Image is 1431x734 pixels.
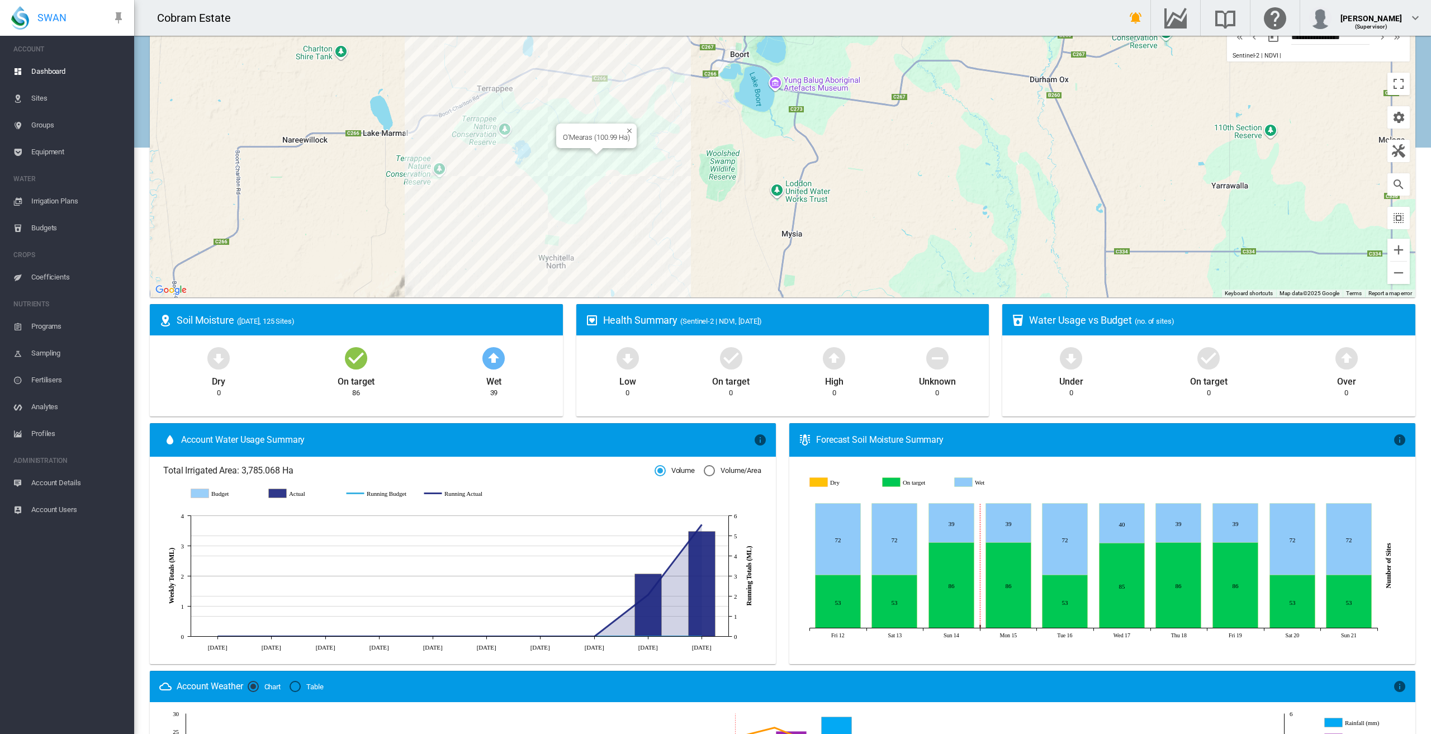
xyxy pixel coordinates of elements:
[815,504,860,575] g: Wet Sep 12, 2025 72
[31,139,125,165] span: Equipment
[248,681,281,692] md-radio-button: Chart
[1390,30,1404,44] button: icon-chevron-double-right
[31,340,125,367] span: Sampling
[1162,11,1189,25] md-icon: Go to the Data Hub
[369,643,389,650] tspan: [DATE]
[1155,504,1201,543] g: Wet Sep 18, 2025 39
[237,317,295,325] span: ([DATE], 125 Sites)
[788,729,793,733] circle: ETo (mm) Sep 15, 2025 5
[1229,632,1242,638] tspan: Fri 19
[181,633,184,640] tspan: 0
[745,546,753,605] tspan: Running Totals (ML)
[1387,106,1410,129] button: icon-cog
[191,489,258,499] g: Budget
[1280,290,1339,296] span: Map data ©2025 Google
[1355,23,1388,30] span: (Supervisor)
[734,593,737,600] tspan: 2
[1099,504,1144,543] g: Wet Sep 17, 2025 40
[13,170,125,188] span: WATER
[999,632,1017,638] tspan: Mon 15
[1375,30,1390,44] button: icon-chevron-right
[31,112,125,139] span: Groups
[689,531,715,636] g: Actual 14 Sept 3.49
[680,317,761,325] span: (Sentinel-2 | NDVI, [DATE])
[1011,314,1025,327] md-icon: icon-cup-water
[1324,718,1399,728] g: Rainfall (mm)
[871,504,917,575] g: Wet Sep 13, 2025 72
[1057,632,1072,638] tspan: Tue 16
[1387,173,1410,196] button: icon-magnify
[614,344,641,371] md-icon: icon-arrow-down-bold-circle
[1212,504,1258,543] g: Wet Sep 19, 2025 39
[734,613,737,620] tspan: 1
[626,388,629,398] div: 0
[798,433,812,447] md-icon: icon-thermometer-lines
[646,592,650,596] circle: Running Actual 7 Sept 2.07
[31,470,125,496] span: Account Details
[423,643,443,650] tspan: [DATE]
[316,643,335,650] tspan: [DATE]
[729,388,733,398] div: 0
[592,634,596,638] circle: Running Actual 31 Aug 0
[1387,239,1410,261] button: Zoom in
[1269,504,1315,575] g: Wet Sep 20, 2025 72
[31,420,125,447] span: Profiles
[585,314,599,327] md-icon: icon-heart-box-outline
[718,344,745,371] md-icon: icon-checkbox-marked-circle
[955,477,1018,487] g: Wet
[585,643,604,650] tspan: [DATE]
[31,215,125,241] span: Budgets
[821,344,847,371] md-icon: icon-arrow-up-bold-circle
[1340,8,1402,20] div: [PERSON_NAME]
[31,85,125,112] span: Sites
[217,388,221,398] div: 0
[208,643,228,650] tspan: [DATE]
[1341,632,1357,638] tspan: Sun 21
[1346,290,1362,296] a: Terms
[181,543,184,550] tspan: 3
[1392,111,1405,124] md-icon: icon-cog
[490,388,498,398] div: 39
[31,367,125,394] span: Fertilisers
[31,496,125,523] span: Account Users
[1368,290,1412,296] a: Report a map error
[1129,11,1143,25] md-icon: icon-bell-ring
[1387,262,1410,284] button: Zoom out
[1285,632,1299,638] tspan: Sat 20
[772,725,776,730] circle: Temp Max (°C) Sep 15, 2025 26
[734,573,737,580] tspan: 3
[352,388,360,398] div: 86
[1326,575,1371,628] g: On target Sep 21, 2025 53
[215,634,220,638] circle: Running Actual 13 July 0
[31,188,125,215] span: Irrigation Plans
[1392,178,1405,191] md-icon: icon-magnify
[1207,388,1211,398] div: 0
[1387,73,1410,95] button: Toggle fullscreen view
[153,283,189,297] img: Google
[1155,543,1201,628] g: On target Sep 18, 2025 86
[1233,52,1278,59] span: Sentinel-2 | NDVI
[1247,30,1262,44] button: icon-chevron-left
[377,634,381,638] circle: Running Actual 3 Aug 0
[1233,30,1247,44] button: icon-chevron-double-left
[1309,7,1332,29] img: profile.jpg
[1269,575,1315,628] g: On target Sep 20, 2025 53
[530,643,550,650] tspan: [DATE]
[1195,344,1222,371] md-icon: icon-checkbox-marked-circle
[734,553,737,560] tspan: 4
[163,465,655,477] span: Total Irrigated Area: 3,785.068 Ha
[1326,504,1371,575] g: Wet Sep 21, 2025 72
[1262,26,1285,48] button: md-calendar
[269,489,335,499] g: Actual
[1391,30,1403,44] md-icon: icon-chevron-double-right
[1042,504,1087,575] g: Wet Sep 16, 2025 72
[477,643,496,650] tspan: [DATE]
[1171,632,1186,638] tspan: Thu 18
[13,295,125,313] span: NUTRIENTS
[825,371,844,388] div: High
[734,533,737,539] tspan: 5
[944,632,959,638] tspan: Sun 14
[1333,344,1360,371] md-icon: icon-arrow-up-bold-circle
[1248,30,1261,44] md-icon: icon-chevron-left
[343,344,369,371] md-icon: icon-checkbox-marked-circle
